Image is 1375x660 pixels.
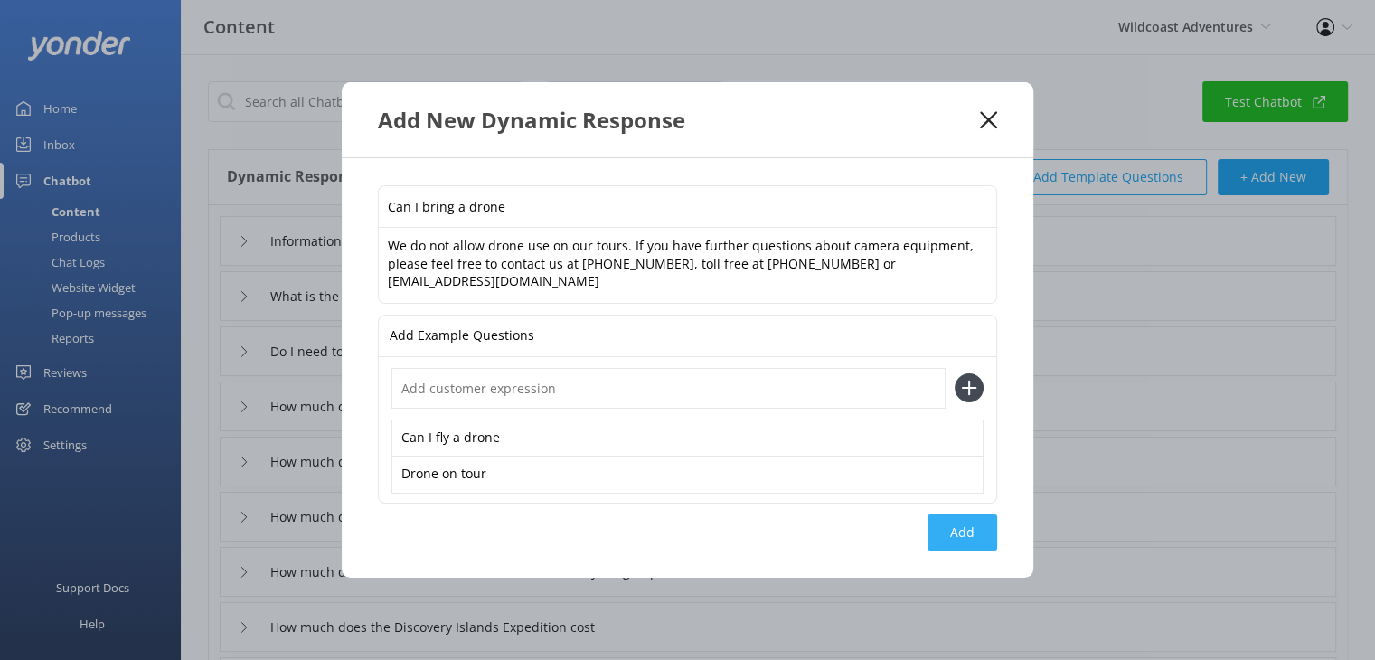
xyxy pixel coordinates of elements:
p: Add Example Questions [390,316,534,356]
textarea: We do not allow drone use on our tours. If you have further questions about camera equipment, ple... [379,228,996,303]
div: Add New Dynamic Response [378,105,980,135]
button: Close [980,111,997,129]
div: Drone on tour [391,456,984,494]
input: Type a new question... [379,186,996,227]
div: Can I fly a drone [391,420,984,457]
button: Add [928,514,997,551]
input: Add customer expression [391,368,946,409]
